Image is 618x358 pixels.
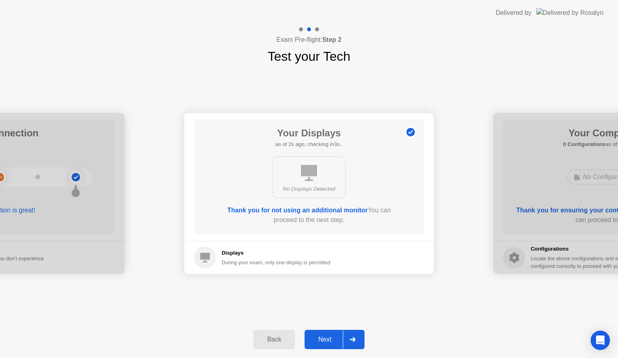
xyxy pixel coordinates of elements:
[591,331,610,350] div: Open Intercom Messenger
[496,8,531,18] div: Delivered by
[268,47,350,66] h1: Test your Tech
[307,336,343,343] div: Next
[276,35,342,45] h4: Exam Pre-flight:
[253,330,295,349] button: Back
[222,259,330,266] div: During your exam, only one display is permitted
[275,126,342,140] h1: Your Displays
[275,140,342,148] h5: as of 2s ago, checking in3s..
[536,8,604,17] img: Delivered by Rosalyn
[227,207,368,214] b: Thank you for not using an additional monitor
[217,206,401,225] div: You can proceed to the next step.
[305,330,365,349] button: Next
[256,336,293,343] div: Back
[222,249,330,257] h5: Displays
[322,36,342,43] b: Step 2
[279,185,339,193] div: No Displays Detected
